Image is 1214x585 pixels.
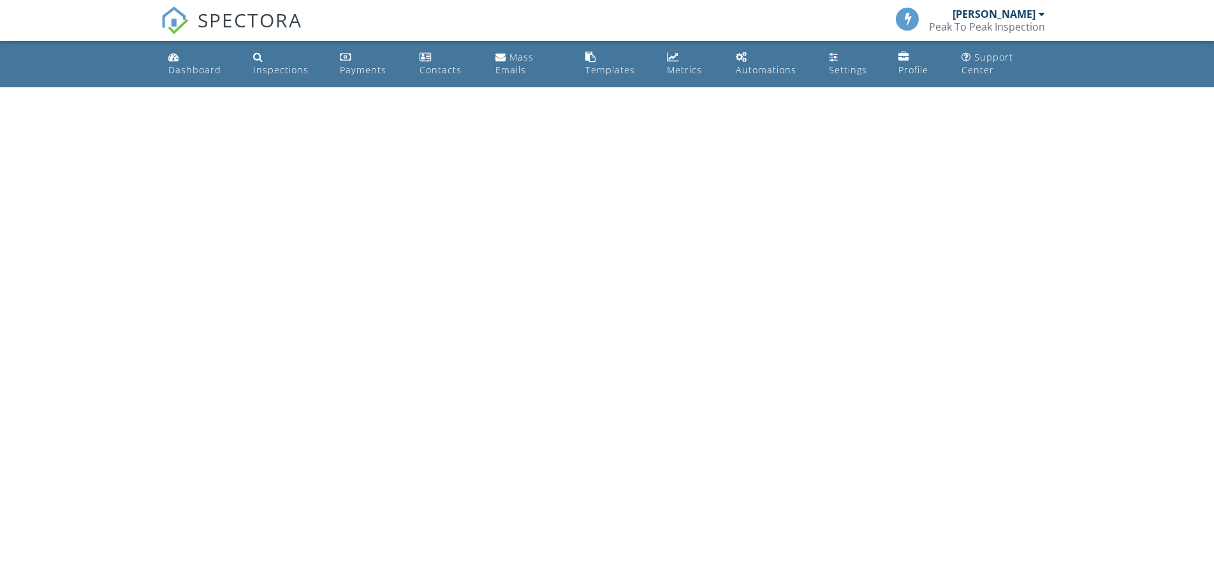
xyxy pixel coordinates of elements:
a: Automations (Basic) [731,46,814,82]
a: Support Center [956,46,1051,82]
div: [PERSON_NAME] [953,8,1035,20]
a: Mass Emails [490,46,570,82]
span: SPECTORA [198,6,302,33]
a: SPECTORA [161,17,302,44]
div: Templates [585,64,635,76]
div: Contacts [420,64,462,76]
a: Templates [580,46,652,82]
img: The Best Home Inspection Software - Spectora [161,6,189,34]
div: Settings [829,64,867,76]
a: Metrics [662,46,720,82]
div: Payments [340,64,386,76]
div: Automations [736,64,796,76]
div: Peak To Peak Inspection [929,20,1045,33]
div: Mass Emails [495,51,534,76]
div: Support Center [962,51,1013,76]
a: Inspections [248,46,325,82]
a: Contacts [414,46,480,82]
div: Profile [898,64,928,76]
a: Settings [824,46,883,82]
div: Inspections [253,64,309,76]
a: Company Profile [893,46,946,82]
a: Payments [335,46,404,82]
div: Dashboard [168,64,221,76]
div: Metrics [667,64,702,76]
a: Dashboard [163,46,238,82]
